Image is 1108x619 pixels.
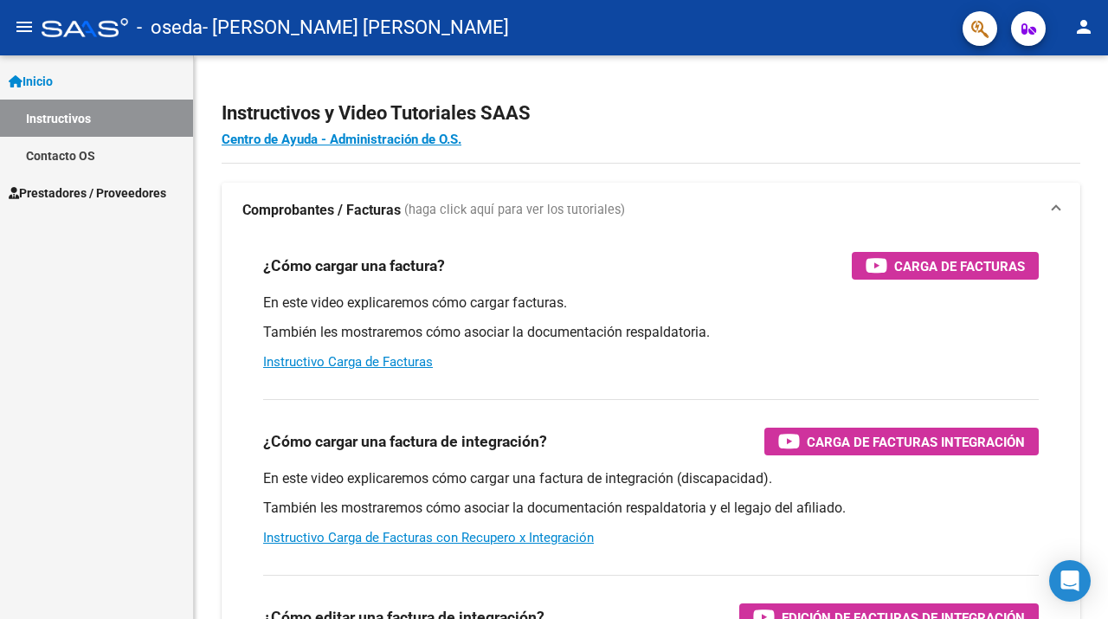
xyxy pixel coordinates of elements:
button: Carga de Facturas Integración [764,428,1039,455]
p: En este video explicaremos cómo cargar facturas. [263,293,1039,313]
h3: ¿Cómo cargar una factura? [263,254,445,278]
mat-expansion-panel-header: Comprobantes / Facturas (haga click aquí para ver los tutoriales) [222,183,1080,238]
span: Inicio [9,72,53,91]
a: Instructivo Carga de Facturas con Recupero x Integración [263,530,594,545]
span: Prestadores / Proveedores [9,184,166,203]
a: Instructivo Carga de Facturas [263,354,433,370]
mat-icon: person [1073,16,1094,37]
a: Centro de Ayuda - Administración de O.S. [222,132,461,147]
span: - oseda [137,9,203,47]
strong: Comprobantes / Facturas [242,201,401,220]
span: (haga click aquí para ver los tutoriales) [404,201,625,220]
span: - [PERSON_NAME] [PERSON_NAME] [203,9,509,47]
p: También les mostraremos cómo asociar la documentación respaldatoria. [263,323,1039,342]
span: Carga de Facturas [894,255,1025,277]
h2: Instructivos y Video Tutoriales SAAS [222,97,1080,130]
h3: ¿Cómo cargar una factura de integración? [263,429,547,454]
div: Open Intercom Messenger [1049,560,1091,602]
span: Carga de Facturas Integración [807,431,1025,453]
p: En este video explicaremos cómo cargar una factura de integración (discapacidad). [263,469,1039,488]
mat-icon: menu [14,16,35,37]
p: También les mostraremos cómo asociar la documentación respaldatoria y el legajo del afiliado. [263,499,1039,518]
button: Carga de Facturas [852,252,1039,280]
